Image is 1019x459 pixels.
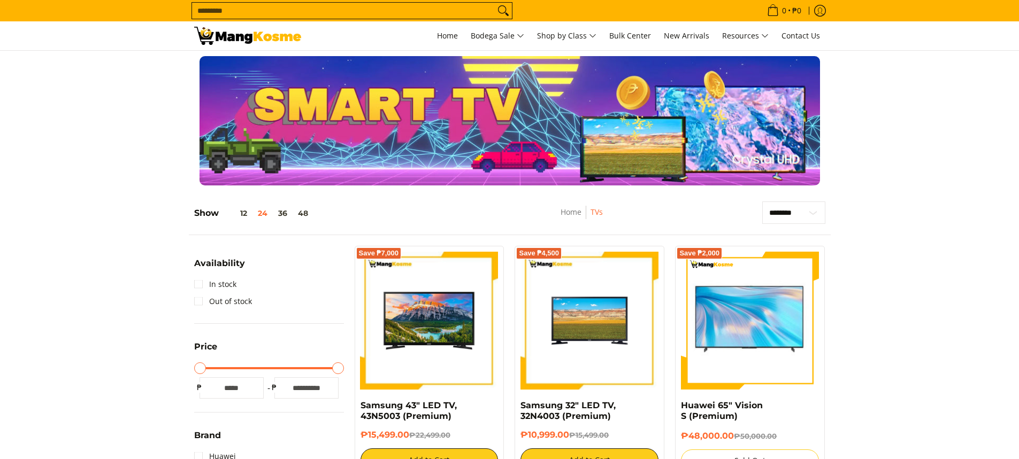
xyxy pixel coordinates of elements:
[194,27,301,45] img: TVs - Premium Television Brands l Mang Kosme
[194,343,217,359] summary: Open
[734,432,777,440] del: ₱50,000.00
[194,276,236,293] a: In stock
[293,209,313,217] button: 48
[471,29,524,43] span: Bodega Sale
[722,29,769,43] span: Resources
[194,431,221,448] summary: Open
[537,29,596,43] span: Shop by Class
[194,431,221,440] span: Brand
[681,257,819,383] img: huawei-s-65-inch-4k-lcd-display-tv-full-view-mang-kosme
[194,382,205,393] span: ₱
[194,343,217,351] span: Price
[569,431,609,439] del: ₱15,499.00
[312,21,825,50] nav: Main Menu
[532,21,602,50] a: Shop by Class
[361,430,499,440] h6: ₱15,499.00
[780,7,788,14] span: 0
[561,207,581,217] a: Home
[194,208,313,219] h5: Show
[500,206,663,230] nav: Breadcrumbs
[194,293,252,310] a: Out of stock
[604,21,656,50] a: Bulk Center
[681,431,819,441] h6: ₱48,000.00
[219,209,252,217] button: 12
[679,250,719,256] span: Save ₱2,000
[465,21,530,50] a: Bodega Sale
[519,250,559,256] span: Save ₱4,500
[409,431,450,439] del: ₱22,499.00
[252,209,273,217] button: 24
[269,382,280,393] span: ₱
[194,259,245,276] summary: Open
[359,250,399,256] span: Save ₱7,000
[664,30,709,41] span: New Arrivals
[791,7,803,14] span: ₱0
[776,21,825,50] a: Contact Us
[520,400,616,421] a: Samsung 32" LED TV, 32N4003 (Premium)
[432,21,463,50] a: Home
[764,5,805,17] span: •
[717,21,774,50] a: Resources
[658,21,715,50] a: New Arrivals
[681,400,763,421] a: Huawei 65" Vision S (Premium)
[194,259,245,268] span: Availability
[361,400,457,421] a: Samsung 43" LED TV, 43N5003 (Premium)
[609,30,651,41] span: Bulk Center
[591,207,603,217] a: TVs
[495,3,512,19] button: Search
[437,30,458,41] span: Home
[361,252,499,390] img: samsung-43-inch-led-tv-full-view- mang-kosme
[520,252,658,390] img: samsung-32-inch-led-tv-full-view-mang-kosme
[782,30,820,41] span: Contact Us
[273,209,293,217] button: 36
[520,430,658,440] h6: ₱10,999.00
